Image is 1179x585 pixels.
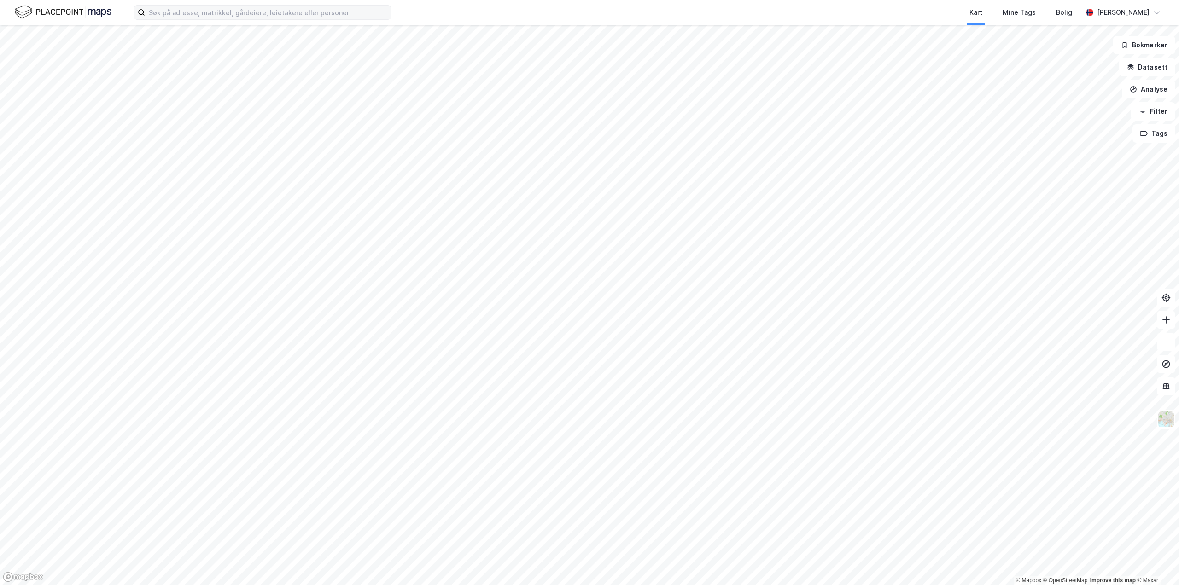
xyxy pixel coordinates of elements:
div: Kart [969,7,982,18]
div: Mine Tags [1003,7,1036,18]
img: Z [1157,411,1175,428]
button: Bokmerker [1113,36,1175,54]
a: Mapbox [1016,577,1041,584]
input: Søk på adresse, matrikkel, gårdeiere, leietakere eller personer [145,6,391,19]
div: Bolig [1056,7,1072,18]
button: Filter [1131,102,1175,121]
div: [PERSON_NAME] [1097,7,1150,18]
a: OpenStreetMap [1043,577,1088,584]
img: logo.f888ab2527a4732fd821a326f86c7f29.svg [15,4,111,20]
button: Analyse [1122,80,1175,98]
button: Tags [1132,124,1175,143]
iframe: Chat Widget [1133,541,1179,585]
a: Improve this map [1090,577,1136,584]
button: Datasett [1119,58,1175,76]
div: Kontrollprogram for chat [1133,541,1179,585]
a: Mapbox homepage [3,572,43,582]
